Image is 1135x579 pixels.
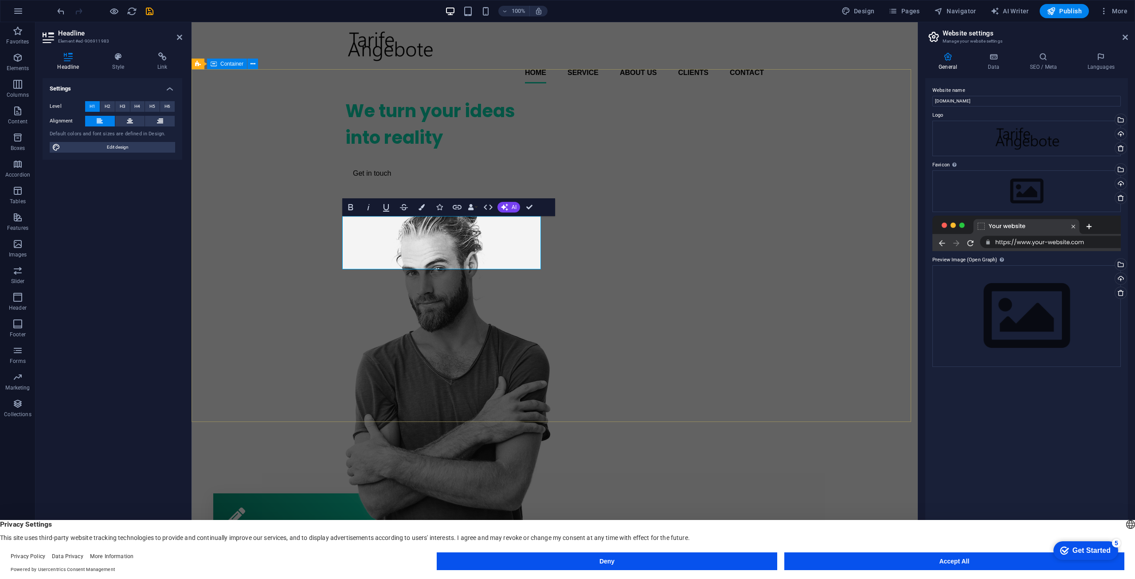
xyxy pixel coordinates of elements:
span: H2 [105,101,110,112]
p: Tables [10,198,26,205]
button: Data Bindings [466,198,479,216]
h4: Data [974,52,1016,71]
p: Collections [4,411,31,418]
p: Favorites [6,38,29,45]
span: H1 [90,101,95,112]
h4: SEO / Meta [1016,52,1074,71]
button: H4 [130,101,145,112]
div: 5 [66,2,74,11]
h2: Headline [58,29,182,37]
h4: Style [98,52,143,71]
button: Strikethrough [395,198,412,216]
p: Features [7,225,28,232]
button: Click here to leave preview mode and continue editing [109,6,119,16]
button: More [1096,4,1131,18]
p: Marketing [5,384,30,391]
h6: 100% [512,6,526,16]
span: Edit design [63,142,172,153]
button: H5 [145,101,160,112]
p: Forms [10,358,26,365]
label: Preview Image (Open Graph) [932,255,1121,265]
div: Design (Ctrl+Alt+Y) [838,4,878,18]
h4: Headline [43,52,98,71]
button: Icons [431,198,448,216]
button: Underline (Ctrl+U) [378,198,395,216]
p: Header [9,304,27,311]
input: Name... [932,96,1121,106]
i: On resize automatically adjust zoom level to fit chosen device. [535,7,543,15]
div: Select files from the file manager, stock photos, or upload file(s) [932,265,1121,367]
button: Italic (Ctrl+I) [360,198,377,216]
button: Link [449,198,466,216]
span: More [1100,7,1127,16]
h3: Manage your website settings [943,37,1110,45]
span: H3 [120,101,125,112]
div: Default colors and font sizes are defined in Design. [50,130,175,138]
button: AI [497,202,520,213]
span: Publish [1047,7,1082,16]
button: Design [838,4,878,18]
span: Navigator [934,7,976,16]
label: Website name [932,85,1121,96]
span: AI Writer [990,7,1029,16]
label: Logo [932,110,1121,121]
button: Publish [1040,4,1089,18]
button: reload [126,6,137,16]
h4: Settings [43,78,182,94]
p: Images [9,251,27,258]
h2: Website settings [943,29,1128,37]
span: Design [841,7,875,16]
p: Content [8,118,27,125]
button: save [144,6,155,16]
h4: Languages [1074,52,1128,71]
label: Alignment [50,116,85,126]
div: ta_logo-rWX_auZQMTI1PEDpB_oCiA.png [932,121,1121,156]
p: Columns [7,91,29,98]
button: Colors [413,198,430,216]
h4: General [925,52,974,71]
p: Slider [11,278,25,285]
span: H4 [134,101,140,112]
button: AI Writer [987,4,1033,18]
i: Save (Ctrl+S) [145,6,155,16]
i: Undo: Change colors (Ctrl+Z) [56,6,66,16]
span: H5 [149,101,155,112]
div: Get Started 5 items remaining, 0% complete [7,4,72,23]
button: Confirm (Ctrl+⏎) [521,198,538,216]
button: 100% [498,6,530,16]
label: Favicon [932,160,1121,170]
span: AI [512,205,517,210]
span: Container [220,61,243,67]
button: Pages [885,4,923,18]
button: Navigator [931,4,980,18]
h1: We turn your ideas into reality [154,75,352,129]
button: undo [55,6,66,16]
label: Level [50,101,85,112]
button: H3 [115,101,130,112]
div: Select files from the file manager, stock photos, or upload file(s) [932,170,1121,212]
span: H6 [164,101,170,112]
button: H1 [85,101,100,112]
h4: Link [143,52,182,71]
div: Get Started [26,10,64,18]
h3: Element #ed-906911983 [58,37,164,45]
p: Accordion [5,171,30,178]
button: H2 [100,101,115,112]
p: Boxes [11,145,25,152]
i: Reload page [127,6,137,16]
button: H6 [160,101,175,112]
button: Bold (Ctrl+B) [342,198,359,216]
span: Pages [888,7,920,16]
button: HTML [480,198,497,216]
button: Edit design [50,142,175,153]
p: Elements [7,65,29,72]
p: Footer [10,331,26,338]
